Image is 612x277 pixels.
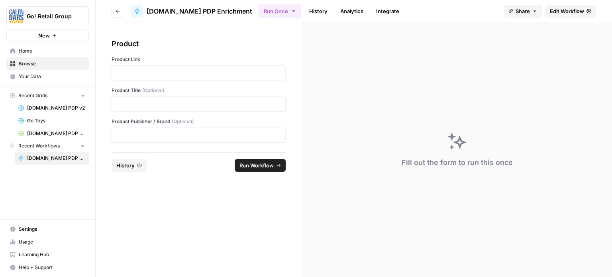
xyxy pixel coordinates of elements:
[371,5,404,18] a: Integrate
[27,117,85,124] span: Go Toys
[18,142,60,149] span: Recent Workflows
[112,159,147,172] button: History
[335,5,368,18] a: Analytics
[18,92,47,99] span: Recent Grids
[235,159,286,172] button: Run Workflow
[19,251,85,258] span: Learning Hub
[19,264,85,271] span: Help + Support
[131,5,252,18] a: [DOMAIN_NAME] PDP Enrichment
[516,7,530,15] span: Share
[6,248,89,261] a: Learning Hub
[27,130,85,137] span: [DOMAIN_NAME] PDP Enrichment Grid
[27,155,85,162] span: [DOMAIN_NAME] PDP Enrichment
[19,238,85,246] span: Usage
[6,236,89,248] a: Usage
[38,31,50,39] span: New
[6,70,89,83] a: Your Data
[19,226,85,233] span: Settings
[19,47,85,55] span: Home
[9,9,24,24] img: Go! Retail Group Logo
[239,161,274,169] span: Run Workflow
[15,127,89,140] a: [DOMAIN_NAME] PDP Enrichment Grid
[504,5,542,18] button: Share
[27,12,75,20] span: Go! Retail Group
[15,152,89,165] a: [DOMAIN_NAME] PDP Enrichment
[6,45,89,57] a: Home
[27,104,85,112] span: [DOMAIN_NAME] PDP v2
[112,87,286,94] label: Product Title
[550,7,584,15] span: Edit Workflow
[15,114,89,127] a: Go Toys
[259,4,301,18] button: Run Once
[142,87,164,94] span: (Optional)
[304,5,332,18] a: History
[545,5,596,18] a: Edit Workflow
[15,102,89,114] a: [DOMAIN_NAME] PDP v2
[6,57,89,70] a: Browse
[19,73,85,80] span: Your Data
[172,118,194,125] span: (Optional)
[6,140,89,152] button: Recent Workflows
[112,56,286,63] label: Product Link
[6,29,89,41] button: New
[116,161,135,169] span: History
[19,60,85,67] span: Browse
[147,6,252,16] span: [DOMAIN_NAME] PDP Enrichment
[112,118,286,125] label: Product Publisher / Brand
[6,223,89,236] a: Settings
[112,38,286,49] div: Product
[6,6,89,26] button: Workspace: Go! Retail Group
[6,261,89,274] button: Help + Support
[6,90,89,102] button: Recent Grids
[402,157,513,168] div: Fill out the form to run this once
